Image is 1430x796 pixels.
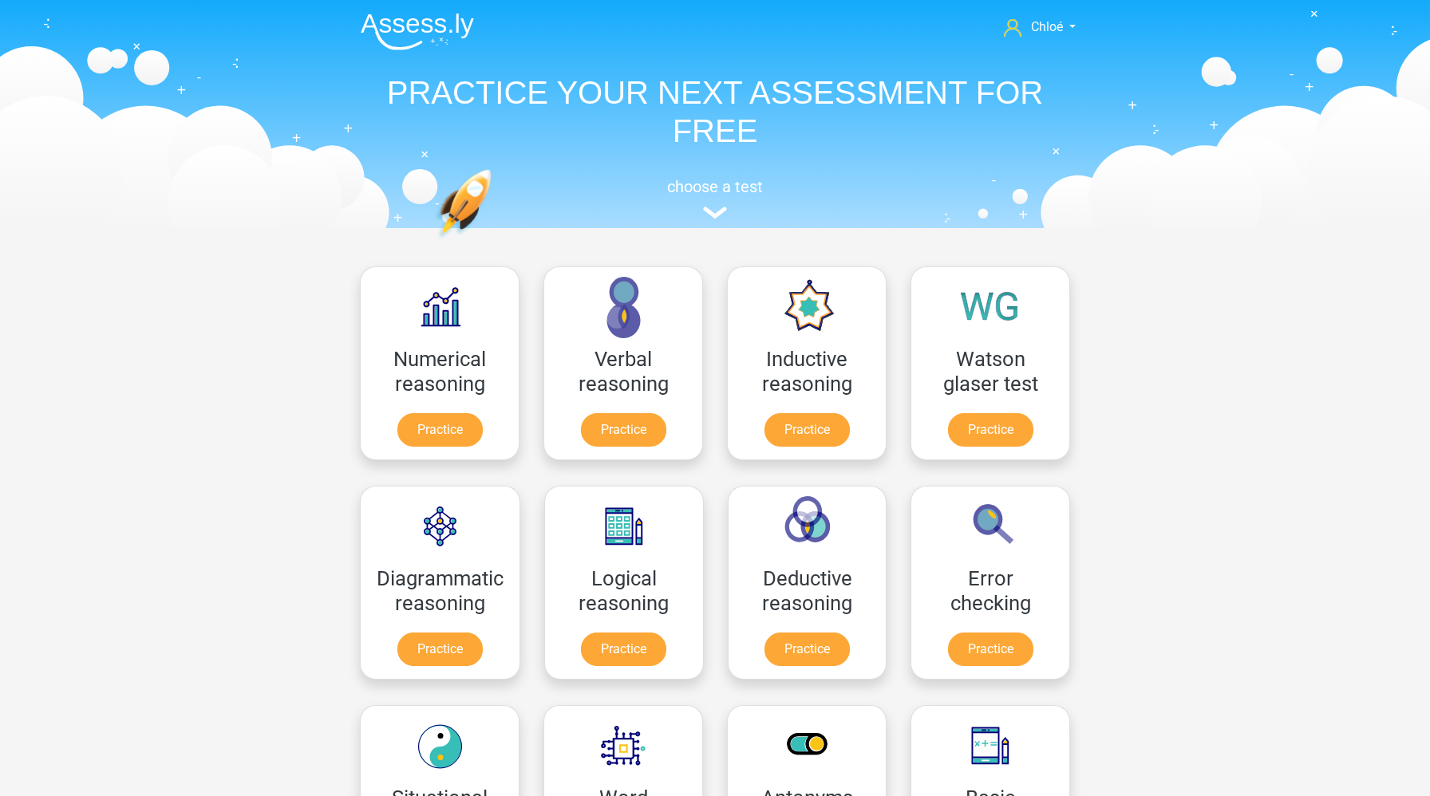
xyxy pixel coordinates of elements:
a: Practice [764,632,850,666]
h1: PRACTICE YOUR NEXT ASSESSMENT FOR FREE [348,73,1082,150]
a: Practice [397,632,483,666]
a: Practice [948,632,1033,666]
a: Chloé [997,18,1082,37]
img: assessment [703,207,727,219]
img: practice [436,169,553,313]
a: Practice [581,632,666,666]
img: Assessly [361,13,474,50]
a: Practice [764,413,850,447]
span: Chloé [1031,19,1063,34]
a: Practice [948,413,1033,447]
a: Practice [581,413,666,447]
a: choose a test [348,177,1082,219]
h5: choose a test [348,177,1082,196]
a: Practice [397,413,483,447]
